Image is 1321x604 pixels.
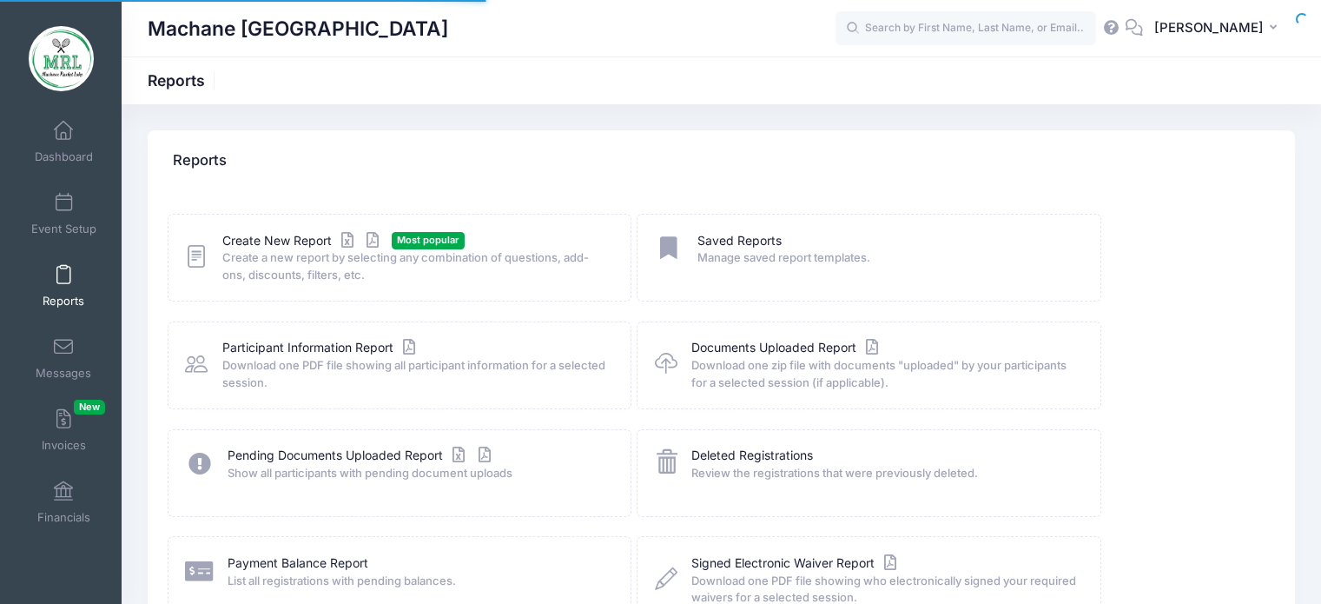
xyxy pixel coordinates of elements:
span: Create a new report by selecting any combination of questions, add-ons, discounts, filters, etc. [222,249,608,283]
a: Saved Reports [697,232,782,250]
button: [PERSON_NAME] [1143,9,1295,49]
span: Manage saved report templates. [697,249,1078,267]
span: Event Setup [31,222,96,236]
span: Financials [37,510,90,525]
span: Review the registrations that were previously deleted. [691,465,1077,482]
a: Messages [23,328,105,388]
a: InvoicesNew [23,400,105,461]
span: Most popular [392,232,465,249]
a: Create New Report [222,232,384,250]
span: List all registrations with pending balances. [228,573,608,590]
a: Documents Uploaded Report [691,339,882,357]
a: Payment Balance Report [228,554,368,573]
span: Invoices [42,438,86,453]
a: Event Setup [23,183,105,244]
a: Financials [23,472,105,533]
h4: Reports [173,136,227,186]
span: Download one zip file with documents "uploaded" by your participants for a selected session (if a... [691,357,1077,391]
span: Messages [36,366,91,381]
h1: Machane [GEOGRAPHIC_DATA] [148,9,448,49]
h1: Reports [148,71,220,90]
a: Reports [23,256,105,316]
span: Reports [43,294,84,309]
a: Participant Information Report [222,339,419,357]
a: Pending Documents Uploaded Report [228,447,495,465]
img: Machane Racket Lake [29,26,94,91]
span: Show all participants with pending document uploads [228,465,608,482]
span: [PERSON_NAME] [1154,18,1264,37]
a: Signed Electronic Waiver Report [691,554,901,573]
span: Download one PDF file showing all participant information for a selected session. [222,357,608,391]
span: New [74,400,105,415]
a: Deleted Registrations [691,447,813,465]
a: Dashboard [23,111,105,172]
span: Dashboard [35,149,93,164]
input: Search by First Name, Last Name, or Email... [836,11,1096,46]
